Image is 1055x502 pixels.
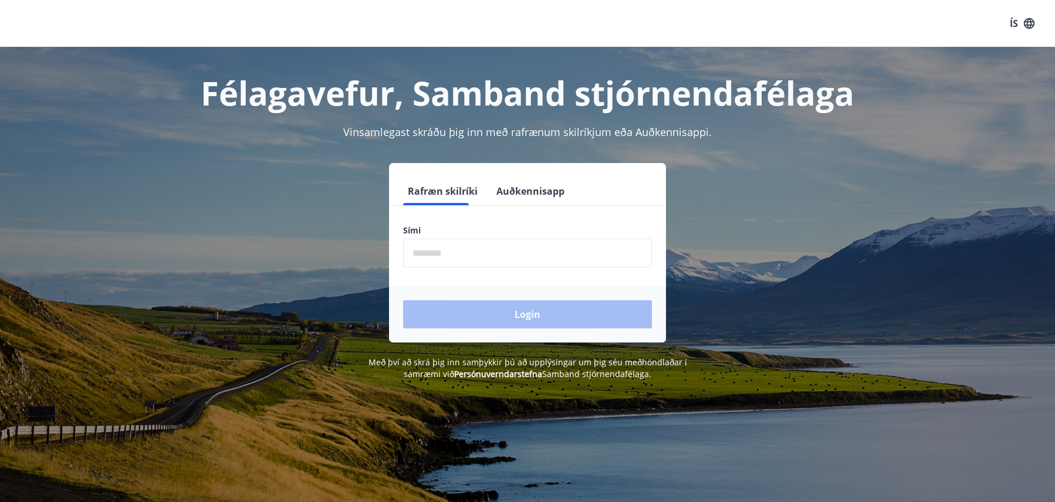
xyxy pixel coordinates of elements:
[343,125,712,139] span: Vinsamlegast skráðu þig inn með rafrænum skilríkjum eða Auðkennisappi.
[403,225,652,236] label: Sími
[368,357,687,379] span: Með því að skrá þig inn samþykkir þú að upplýsingar um þig séu meðhöndlaðar í samræmi við Samband...
[454,368,542,379] a: Persónuverndarstefna
[119,70,936,115] h1: Félagavefur, Samband stjórnendafélaga
[1003,13,1041,34] button: ÍS
[403,177,482,205] button: Rafræn skilríki
[492,177,569,205] button: Auðkennisapp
